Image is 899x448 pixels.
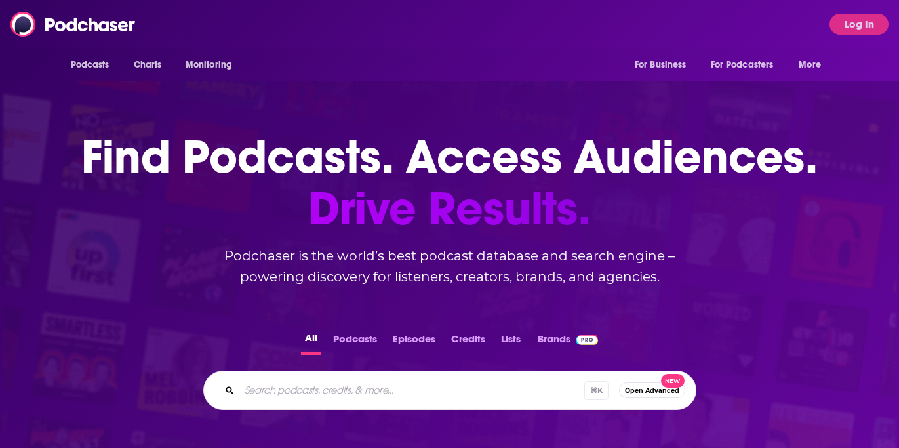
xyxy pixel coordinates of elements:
h1: Find Podcasts. Access Audiences. [81,131,818,235]
a: Charts [125,52,170,77]
img: Podchaser - Follow, Share and Rate Podcasts [10,12,136,37]
button: Episodes [389,329,439,355]
span: Drive Results. [81,183,818,235]
span: ⌘ K [584,381,609,400]
button: open menu [789,52,837,77]
span: For Podcasters [711,56,774,74]
input: Search podcasts, credits, & more... [239,380,584,401]
button: All [301,329,321,355]
span: Charts [134,56,162,74]
a: BrandsPodchaser Pro [538,329,599,355]
button: Podcasts [329,329,381,355]
button: Open AdvancedNew [619,382,685,398]
span: Monitoring [186,56,232,74]
button: Lists [497,329,525,355]
span: Open Advanced [625,387,679,394]
button: open menu [176,52,249,77]
img: Podchaser Pro [576,335,599,345]
span: For Business [635,56,687,74]
span: More [799,56,821,74]
button: Log In [829,14,889,35]
button: open menu [626,52,703,77]
button: open menu [702,52,793,77]
h2: Podchaser is the world’s best podcast database and search engine – powering discovery for listene... [188,245,712,287]
button: Credits [447,329,489,355]
div: Search podcasts, credits, & more... [203,371,696,410]
span: Podcasts [71,56,110,74]
span: New [661,374,685,388]
button: open menu [62,52,127,77]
